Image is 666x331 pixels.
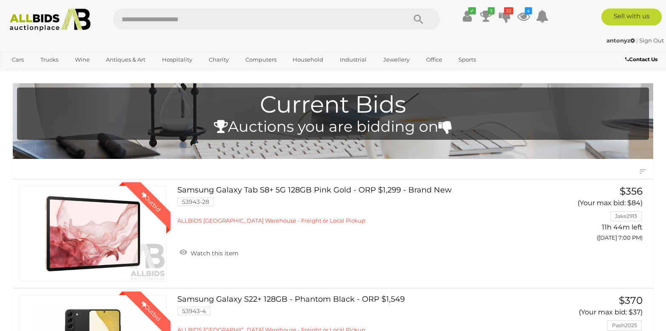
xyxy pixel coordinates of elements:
div: Outbid [131,291,171,331]
a: Household [287,53,329,67]
a: Wine [69,53,95,67]
a: Antiques & Art [100,53,151,67]
a: Hospitality [157,53,198,67]
span: Watch this item [188,249,239,257]
a: Charity [203,53,234,67]
a: 4 [517,8,530,24]
a: [GEOGRAPHIC_DATA] [6,67,78,81]
a: Sports [453,53,481,67]
a: Watch this item [177,246,241,259]
a: 32 [498,8,511,24]
a: Jewellery [378,53,415,67]
a: Outbid [19,186,167,281]
img: Allbids.com.au [5,8,95,31]
span: $370 [619,294,643,306]
b: Contact Us [625,56,657,62]
a: antonyz [606,37,636,44]
a: Contact Us [625,55,660,64]
div: Outbid [131,182,171,221]
span: $356 [620,185,643,197]
i: 32 [504,7,513,14]
i: 3 [488,7,495,14]
a: Sign Out [639,37,664,44]
a: $356 (Your max bid: $84) Jake2913 11h 44m left ([DATE] 7:00 PM) [553,186,645,246]
i: ✔ [468,7,476,14]
strong: antonyz [606,37,635,44]
a: Industrial [334,53,372,67]
button: Search [397,8,440,30]
span: | [636,37,638,44]
h4: Auctions you are bidding on [21,119,645,135]
a: Samsung Galaxy Tab S8+ 5G 128GB Pink Gold - ORP $1,299 - Brand New 53943-28 ALLBIDS [GEOGRAPHIC_D... [184,186,541,224]
a: Computers [240,53,282,67]
a: 3 [480,8,492,24]
a: Cars [6,53,29,67]
a: ✔ [461,8,474,24]
a: Sell with us [601,8,662,25]
a: Office [421,53,448,67]
h1: Current Bids [21,92,645,118]
i: 4 [525,7,532,14]
a: Trucks [35,53,64,67]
